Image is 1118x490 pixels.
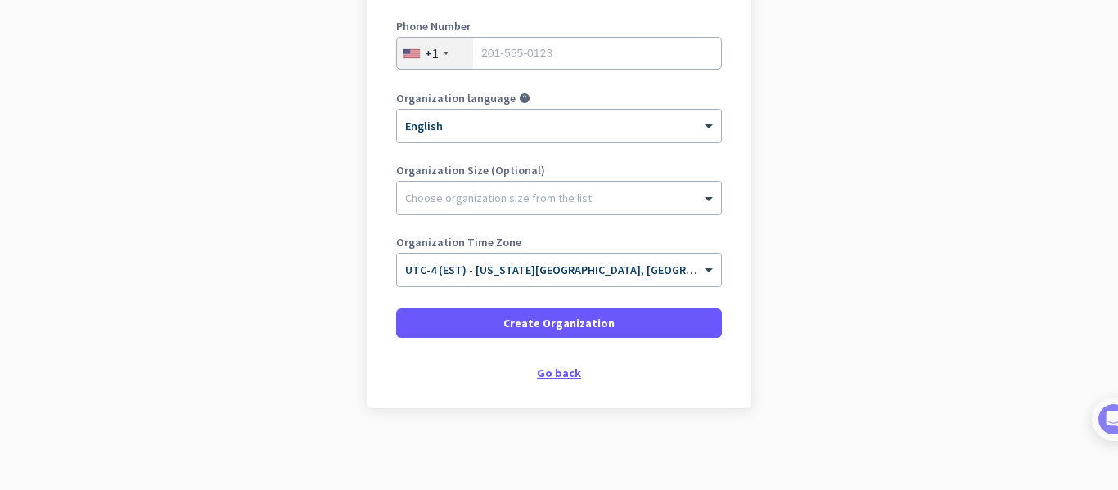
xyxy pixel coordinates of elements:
[503,315,615,331] span: Create Organization
[396,37,722,70] input: 201-555-0123
[425,45,439,61] div: +1
[396,20,722,32] label: Phone Number
[396,367,722,379] div: Go back
[396,92,516,104] label: Organization language
[519,92,530,104] i: help
[396,308,722,338] button: Create Organization
[396,164,722,176] label: Organization Size (Optional)
[396,236,722,248] label: Organization Time Zone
